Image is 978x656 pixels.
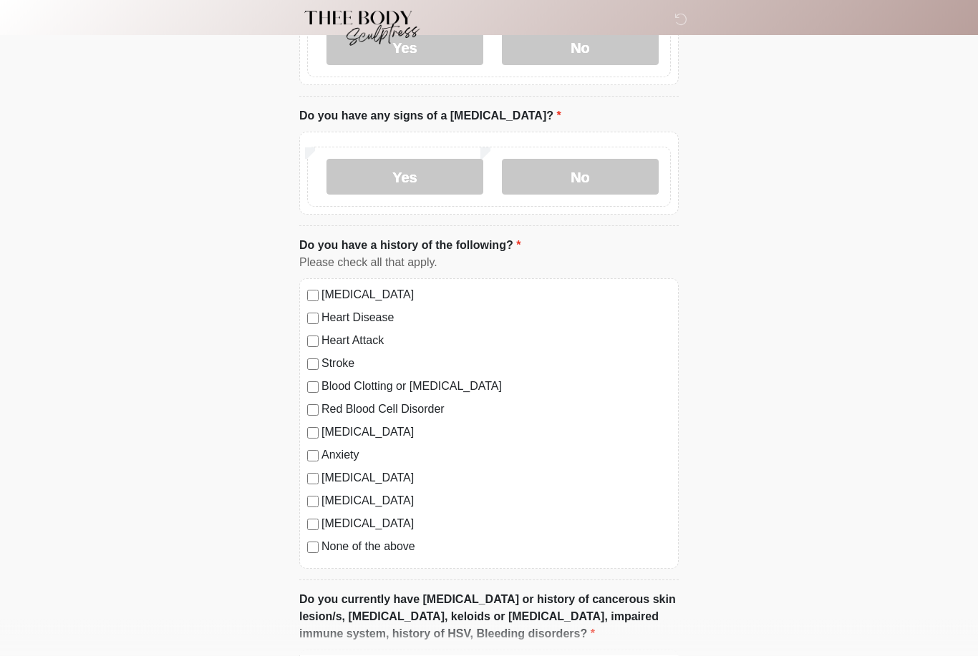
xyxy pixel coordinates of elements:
label: Yes [326,160,483,195]
img: Thee Body Sculptress Logo [285,11,432,46]
label: No [502,160,659,195]
label: [MEDICAL_DATA] [321,493,671,510]
input: Blood Clotting or [MEDICAL_DATA] [307,382,319,393]
input: [MEDICAL_DATA] [307,428,319,439]
label: Do you currently have [MEDICAL_DATA] or history of cancerous skin lesion/s, [MEDICAL_DATA], keloi... [299,592,679,643]
label: Heart Disease [321,310,671,327]
label: [MEDICAL_DATA] [321,287,671,304]
input: [MEDICAL_DATA] [307,496,319,508]
input: None of the above [307,542,319,554]
label: Do you have any signs of a [MEDICAL_DATA]? [299,108,561,125]
label: Blood Clotting or [MEDICAL_DATA] [321,378,671,396]
label: [MEDICAL_DATA] [321,424,671,441]
input: Red Blood Cell Disorder [307,405,319,416]
input: [MEDICAL_DATA] [307,474,319,485]
div: Please check all that apply. [299,255,679,272]
input: Heart Attack [307,336,319,348]
input: Heart Disease [307,313,319,325]
label: Stroke [321,356,671,373]
label: Red Blood Cell Disorder [321,401,671,418]
input: [MEDICAL_DATA] [307,519,319,531]
label: Do you have a history of the following? [299,238,521,255]
input: Anxiety [307,451,319,462]
input: [MEDICAL_DATA] [307,290,319,302]
label: Anxiety [321,447,671,464]
label: Heart Attack [321,333,671,350]
input: Stroke [307,359,319,371]
label: [MEDICAL_DATA] [321,516,671,533]
label: [MEDICAL_DATA] [321,470,671,487]
label: None of the above [321,539,671,556]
